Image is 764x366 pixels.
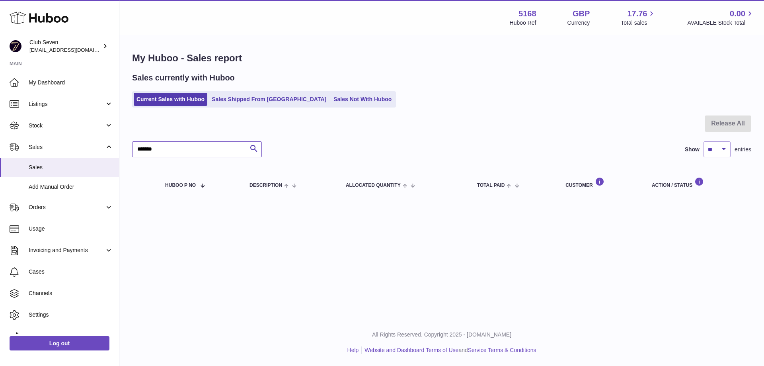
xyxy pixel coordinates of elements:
div: Action / Status [652,177,743,188]
div: Currency [567,19,590,27]
li: and [362,346,536,354]
a: Website and Dashboard Terms of Use [364,347,458,353]
h1: My Huboo - Sales report [132,52,751,65]
span: Listings [29,100,105,108]
h2: Sales currently with Huboo [132,72,235,83]
img: info@wearclubseven.com [10,40,21,52]
a: 17.76 Total sales [621,8,656,27]
span: Sales [29,164,113,171]
span: 0.00 [730,8,745,19]
span: Settings [29,311,113,319]
span: 17.76 [627,8,647,19]
span: entries [735,146,751,153]
a: Sales Not With Huboo [331,93,394,106]
span: Invoicing and Payments [29,247,105,254]
a: Current Sales with Huboo [134,93,207,106]
span: Stock [29,122,105,129]
span: ALLOCATED Quantity [346,183,401,188]
span: AVAILABLE Stock Total [687,19,754,27]
span: Sales [29,143,105,151]
strong: 5168 [518,8,536,19]
span: Channels [29,290,113,297]
span: Usage [29,225,113,233]
div: Customer [565,177,636,188]
a: Help [347,347,359,353]
a: 0.00 AVAILABLE Stock Total [687,8,754,27]
span: Cases [29,268,113,276]
span: Total paid [477,183,505,188]
a: Log out [10,336,109,350]
span: Huboo P no [165,183,196,188]
span: My Dashboard [29,79,113,86]
span: Returns [29,333,113,340]
span: Orders [29,204,105,211]
div: Huboo Ref [510,19,536,27]
span: [EMAIL_ADDRESS][DOMAIN_NAME] [29,47,117,53]
span: Add Manual Order [29,183,113,191]
a: Sales Shipped From [GEOGRAPHIC_DATA] [209,93,329,106]
label: Show [685,146,700,153]
a: Service Terms & Conditions [468,347,536,353]
p: All Rights Reserved. Copyright 2025 - [DOMAIN_NAME] [126,331,758,339]
strong: GBP [573,8,590,19]
span: Description [249,183,282,188]
span: Total sales [621,19,656,27]
div: Club Seven [29,39,101,54]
